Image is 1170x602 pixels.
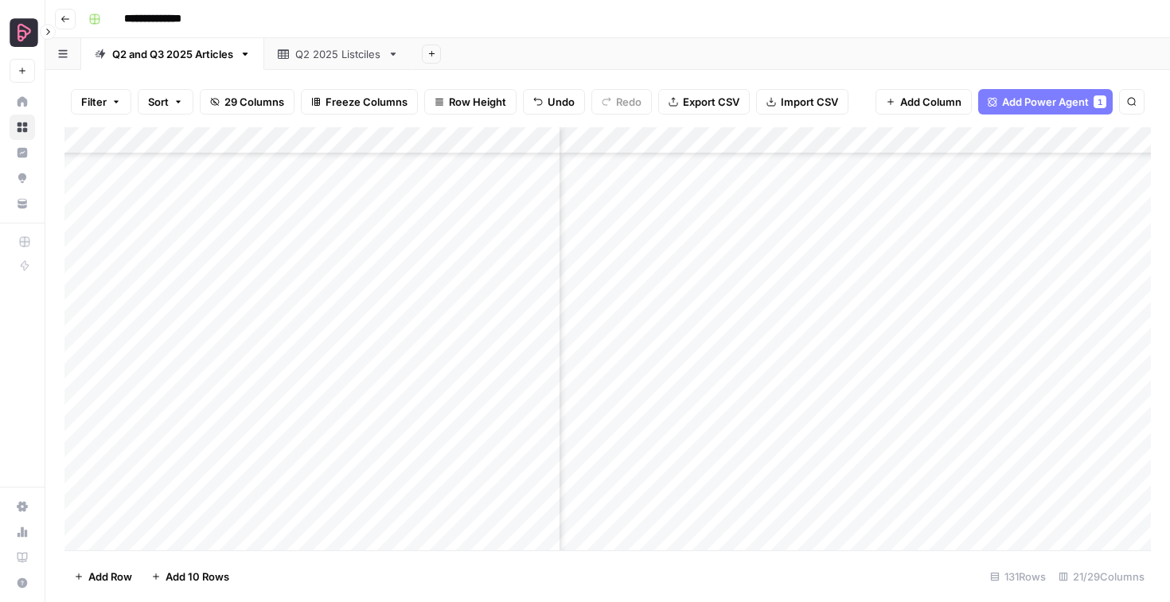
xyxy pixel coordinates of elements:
div: Q2 2025 Listciles [295,46,381,62]
a: Settings [10,494,35,519]
span: 29 Columns [224,94,284,110]
a: Q2 2025 Listciles [264,38,412,70]
a: Opportunities [10,165,35,191]
a: Home [10,89,35,115]
button: Workspace: Preply Business [10,13,35,52]
img: Preply Business Logo [10,18,38,47]
div: 1 [1094,95,1106,108]
div: 21/29 Columns [1052,564,1151,589]
a: Insights [10,140,35,165]
span: Row Height [449,94,506,110]
button: Sort [138,89,193,115]
span: Redo [616,94,642,110]
span: Add 10 Rows [166,569,229,585]
a: Usage [10,519,35,545]
button: Undo [523,89,585,115]
button: Redo [591,89,652,115]
span: Freeze Columns [326,94,408,110]
button: Row Height [424,89,517,115]
button: Help + Support [10,570,35,596]
button: Filter [71,89,131,115]
div: 131 Rows [984,564,1052,589]
button: Add Power Agent1 [978,89,1113,115]
button: Import CSV [756,89,848,115]
button: Add Column [876,89,972,115]
a: Learning Hub [10,545,35,570]
span: Add Power Agent [1002,94,1089,110]
span: Sort [148,94,169,110]
span: Undo [548,94,575,110]
span: Export CSV [683,94,739,110]
a: Browse [10,115,35,140]
span: Filter [81,94,107,110]
span: Add Column [900,94,961,110]
a: Q2 and Q3 2025 Articles [81,38,264,70]
button: Export CSV [658,89,750,115]
div: Q2 and Q3 2025 Articles [112,46,233,62]
button: Add Row [64,564,142,589]
span: Add Row [88,569,132,585]
button: 29 Columns [200,89,294,115]
button: Add 10 Rows [142,564,239,589]
span: Import CSV [781,94,838,110]
span: 1 [1098,95,1102,108]
a: Your Data [10,191,35,216]
button: Freeze Columns [301,89,418,115]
